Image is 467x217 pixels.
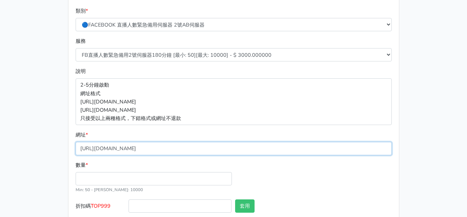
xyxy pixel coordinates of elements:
[76,142,392,155] input: 格式為https://www.facebook.com/topfblive/videos/123456789/
[91,202,111,209] span: TOP999
[76,131,88,139] label: 網址
[76,187,143,193] small: Min: 50 - [PERSON_NAME]: 10000
[76,161,88,169] label: 數量
[76,67,86,75] label: 說明
[76,37,86,45] label: 服務
[74,199,127,216] label: 折扣碼
[76,7,88,15] label: 類別
[235,199,255,213] button: 套用
[76,78,392,125] p: 2-5分鐘啟動 網址格式 [URL][DOMAIN_NAME] [URL][DOMAIN_NAME] 只接受以上兩種格式，下錯格式或網址不退款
